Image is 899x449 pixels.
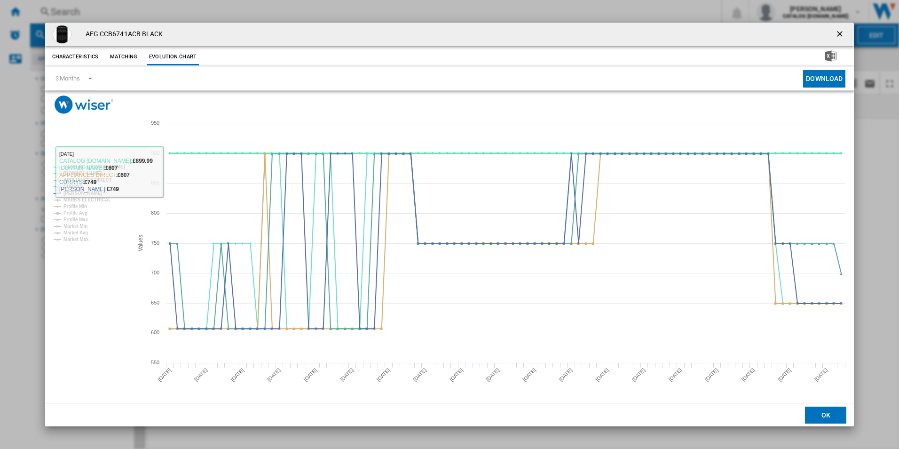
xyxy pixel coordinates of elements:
tspan: [DATE] [813,367,828,383]
tspan: [DATE] [375,367,391,383]
img: excel-24x24.png [825,50,836,62]
tspan: Market Min [63,224,87,229]
tspan: Profile Min [63,204,87,209]
tspan: [DATE] [594,367,610,383]
tspan: 850 [151,180,159,185]
tspan: Profile Max [63,217,88,222]
tspan: [DATE] [157,367,172,383]
tspan: MARKS ELECTRICAL [63,197,111,202]
tspan: [DATE] [193,367,208,383]
tspan: [DATE] [448,367,464,383]
div: 3 Months [55,75,80,82]
tspan: 600 [151,329,159,335]
button: Download [803,70,845,88]
tspan: 750 [151,240,159,246]
tspan: [PERSON_NAME] [63,191,103,196]
tspan: [DATE] [339,367,355,383]
tspan: APPLIANCES DIRECT [63,177,112,183]
tspan: [DATE] [521,367,537,383]
button: getI18NText('BUTTONS.CLOSE_DIALOG') [831,25,850,44]
button: OK [805,407,846,424]
button: Matching [103,48,144,65]
button: Characteristics [50,48,101,65]
tspan: [DOMAIN_NAME] [63,171,102,176]
tspan: [DATE] [740,367,756,383]
tspan: [DATE] [558,367,573,383]
h4: AEG CCB6741ACB BLACK [81,30,163,39]
tspan: 700 [151,270,159,275]
img: 100acd50e8fa2275f6296d9030c126a965be9cee_1.jpg [53,25,71,44]
ng-md-icon: getI18NText('BUTTONS.CLOSE_DIALOG') [835,29,846,40]
tspan: Profile Avg [63,210,87,216]
md-dialog: Product popup [45,23,854,427]
tspan: Market Avg [63,230,88,235]
button: Evolution chart [147,48,199,65]
img: logo_wiser_300x94.png [55,96,113,114]
tspan: 550 [151,360,159,365]
tspan: Market Max [63,237,89,242]
button: Download in Excel [810,48,852,65]
tspan: [DATE] [667,367,683,383]
tspan: [DATE] [704,367,719,383]
tspan: Values [137,235,144,251]
tspan: 950 [151,120,159,126]
tspan: 800 [151,210,159,216]
tspan: CURRYS [63,184,83,189]
tspan: [DATE] [485,367,500,383]
tspan: [DATE] [412,367,427,383]
tspan: [DATE] [777,367,792,383]
tspan: 650 [151,300,159,305]
tspan: CATALOG [DOMAIN_NAME] [63,164,125,169]
tspan: [DATE] [631,367,646,383]
tspan: [DATE] [302,367,318,383]
tspan: [DATE] [229,367,245,383]
tspan: [DATE] [266,367,282,383]
tspan: 900 [151,150,159,156]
